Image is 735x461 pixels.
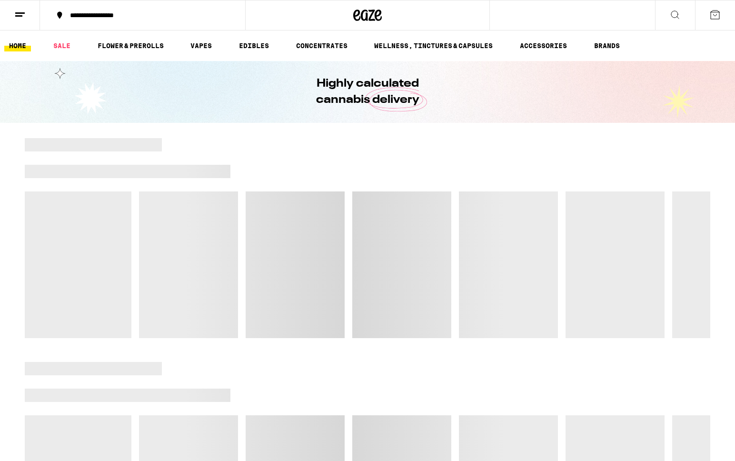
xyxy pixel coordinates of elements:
[589,40,625,51] a: BRANDS
[186,40,217,51] a: VAPES
[291,40,352,51] a: CONCENTRATES
[234,40,274,51] a: EDIBLES
[4,40,31,51] a: HOME
[289,76,446,108] h1: Highly calculated cannabis delivery
[515,40,572,51] a: ACCESSORIES
[49,40,75,51] a: SALE
[369,40,497,51] a: WELLNESS, TINCTURES & CAPSULES
[93,40,169,51] a: FLOWER & PREROLLS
